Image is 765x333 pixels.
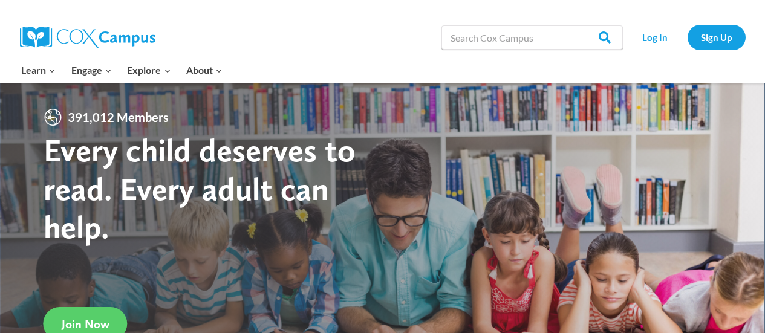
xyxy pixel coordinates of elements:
[14,57,230,83] nav: Primary Navigation
[127,62,171,78] span: Explore
[629,25,682,50] a: Log In
[20,27,155,48] img: Cox Campus
[688,25,746,50] a: Sign Up
[44,131,356,246] strong: Every child deserves to read. Every adult can help.
[63,108,174,127] span: 391,012 Members
[629,25,746,50] nav: Secondary Navigation
[71,62,112,78] span: Engage
[441,25,623,50] input: Search Cox Campus
[186,62,223,78] span: About
[21,62,56,78] span: Learn
[62,317,109,331] span: Join Now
